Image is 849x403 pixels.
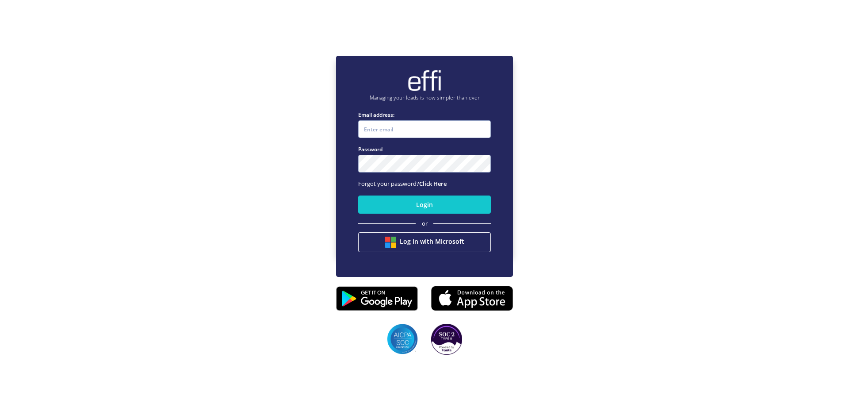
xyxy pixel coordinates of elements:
img: appstore.8725fd3.png [431,283,513,313]
button: Login [358,196,491,214]
img: btn google [385,237,396,248]
span: Forgot your password? [358,180,447,188]
label: Password [358,145,491,154]
label: Email address: [358,111,491,119]
input: Enter email [358,120,491,138]
img: playstore.0fabf2e.png [336,280,418,317]
img: brand-logo.ec75409.png [407,69,442,92]
span: or [422,219,428,228]
button: Log in with Microsoft [358,232,491,252]
p: Managing your leads is now simpler than ever [358,94,491,102]
img: SOC2 badges [387,324,418,355]
img: SOC2 badges [431,324,462,355]
a: Click Here [419,180,447,188]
